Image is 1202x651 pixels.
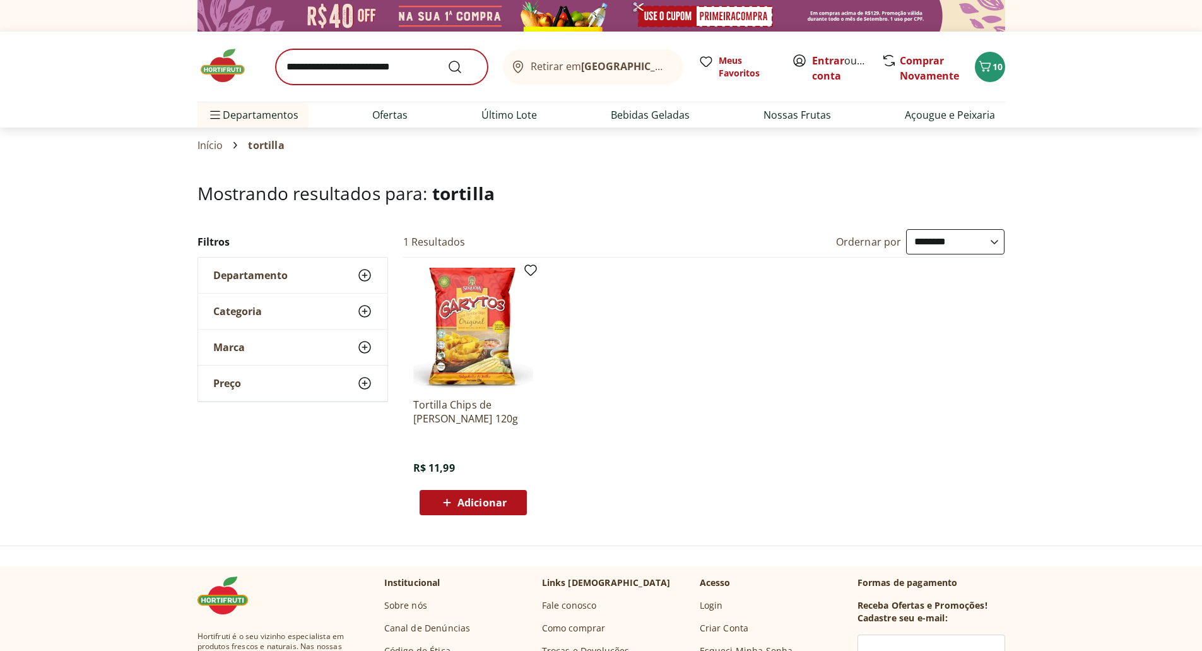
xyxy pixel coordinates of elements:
[213,269,288,282] span: Departamento
[197,576,261,614] img: Hortifruti
[447,59,478,75] button: Submit Search
[276,49,488,85] input: search
[905,107,995,122] a: Açougue e Peixaria
[993,61,1003,73] span: 10
[208,100,298,130] span: Departamentos
[420,490,527,515] button: Adicionar
[698,54,777,80] a: Meus Favoritos
[208,100,223,130] button: Menu
[198,366,387,401] button: Preço
[248,140,284,151] span: tortilla
[432,181,495,205] span: tortilla
[213,377,241,390] span: Preço
[611,107,690,122] a: Bebidas Geladas
[700,622,749,635] a: Criar Conta
[197,47,261,85] img: Hortifruti
[900,54,959,83] a: Comprar Novamente
[198,294,387,329] button: Categoria
[372,107,408,122] a: Ofertas
[719,54,777,80] span: Meus Favoritos
[384,599,427,612] a: Sobre nós
[812,54,844,68] a: Entrar
[857,612,948,624] h3: Cadastre seu e-mail:
[763,107,831,122] a: Nossas Frutas
[384,576,440,589] p: Institucional
[413,461,455,475] span: R$ 11,99
[197,229,388,254] h2: Filtros
[457,498,507,508] span: Adicionar
[503,49,683,85] button: Retirar em[GEOGRAPHIC_DATA]/[GEOGRAPHIC_DATA]
[384,622,471,635] a: Canal de Denúncias
[857,599,987,612] h3: Receba Ofertas e Promoções!
[700,599,723,612] a: Login
[542,622,606,635] a: Como comprar
[481,107,537,122] a: Último Lote
[836,235,902,249] label: Ordernar por
[213,305,262,318] span: Categoria
[542,599,597,612] a: Fale conosco
[581,59,794,73] b: [GEOGRAPHIC_DATA]/[GEOGRAPHIC_DATA]
[812,54,881,83] a: Criar conta
[975,52,1005,82] button: Carrinho
[413,398,533,426] a: Tortilla Chips de [PERSON_NAME] 120g
[700,576,731,589] p: Acesso
[542,576,671,589] p: Links [DEMOGRAPHIC_DATA]
[812,53,868,83] span: ou
[197,140,223,151] a: Início
[857,576,1005,589] p: Formas de pagamento
[531,61,670,72] span: Retirar em
[413,268,533,388] img: Tortilla Chips de Milho Garytos Sequoia 120g
[198,330,387,365] button: Marca
[198,258,387,293] button: Departamento
[197,183,1005,203] h1: Mostrando resultados para:
[403,235,466,249] h2: 1 Resultados
[213,341,245,354] span: Marca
